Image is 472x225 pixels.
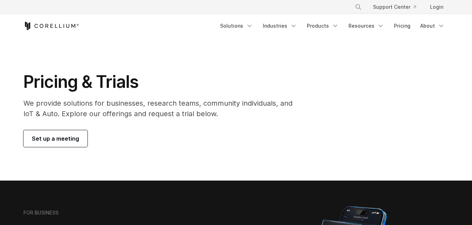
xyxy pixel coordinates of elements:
[424,1,449,13] a: Login
[390,20,415,32] a: Pricing
[23,22,79,30] a: Corellium Home
[23,98,302,119] p: We provide solutions for businesses, research teams, community individuals, and IoT & Auto. Explo...
[416,20,449,32] a: About
[259,20,301,32] a: Industries
[216,20,449,32] div: Navigation Menu
[303,20,343,32] a: Products
[352,1,365,13] button: Search
[216,20,257,32] a: Solutions
[23,71,302,92] h1: Pricing & Trials
[346,1,449,13] div: Navigation Menu
[32,134,79,143] span: Set up a meeting
[23,130,87,147] a: Set up a meeting
[344,20,388,32] a: Resources
[23,210,58,216] h6: FOR BUSINESS
[367,1,422,13] a: Support Center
